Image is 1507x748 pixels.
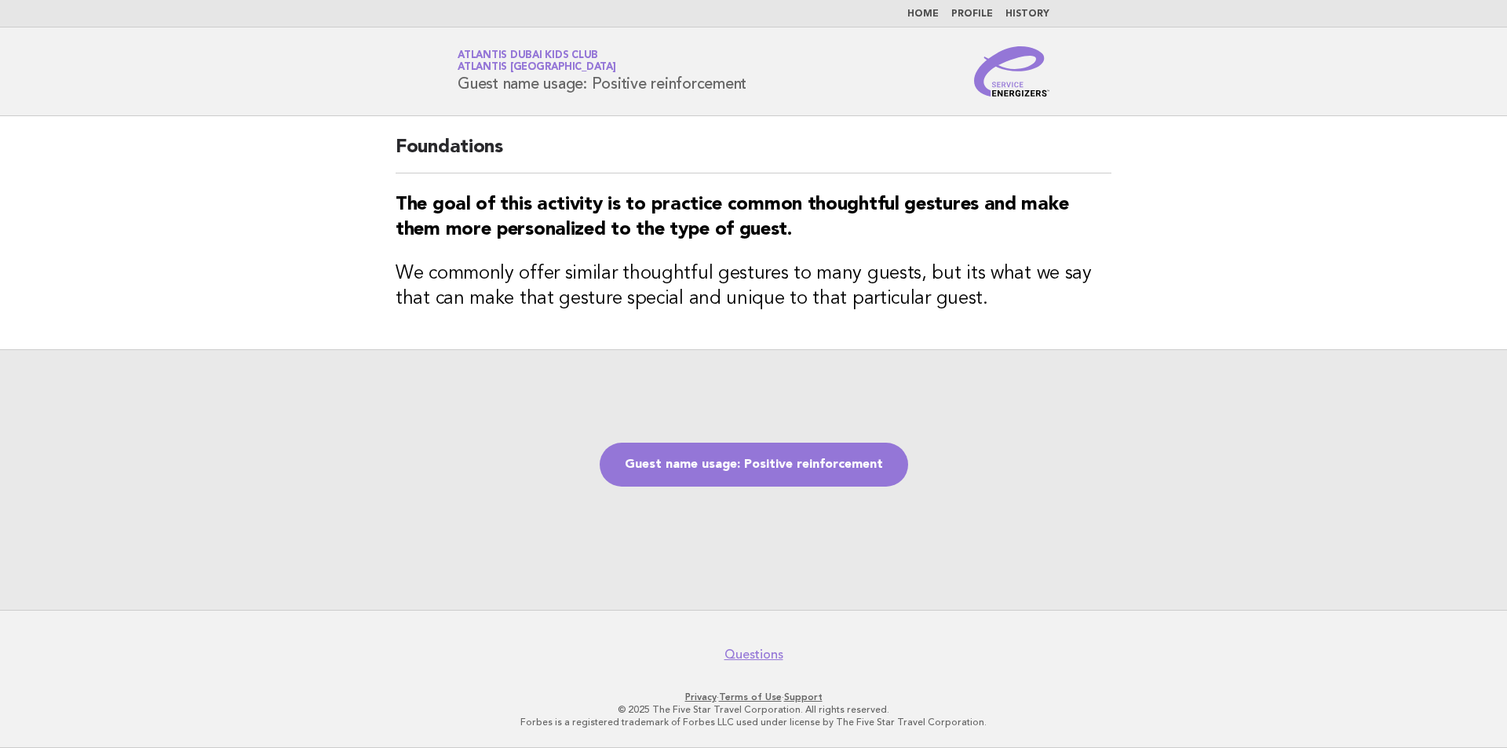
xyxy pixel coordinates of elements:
[685,691,717,702] a: Privacy
[458,51,746,92] h1: Guest name usage: Positive reinforcement
[396,135,1111,173] h2: Foundations
[951,9,993,19] a: Profile
[458,50,616,72] a: Atlantis Dubai Kids ClubAtlantis [GEOGRAPHIC_DATA]
[724,647,783,662] a: Questions
[458,63,616,73] span: Atlantis [GEOGRAPHIC_DATA]
[600,443,908,487] a: Guest name usage: Positive reinforcement
[907,9,939,19] a: Home
[784,691,823,702] a: Support
[974,46,1049,97] img: Service Energizers
[273,716,1234,728] p: Forbes is a registered trademark of Forbes LLC used under license by The Five Star Travel Corpora...
[273,703,1234,716] p: © 2025 The Five Star Travel Corporation. All rights reserved.
[719,691,782,702] a: Terms of Use
[396,195,1068,239] strong: The goal of this activity is to practice common thoughtful gestures and make them more personaliz...
[1005,9,1049,19] a: History
[273,691,1234,703] p: · ·
[396,261,1111,312] h3: We commonly offer similar thoughtful gestures to many guests, but its what we say that can make t...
